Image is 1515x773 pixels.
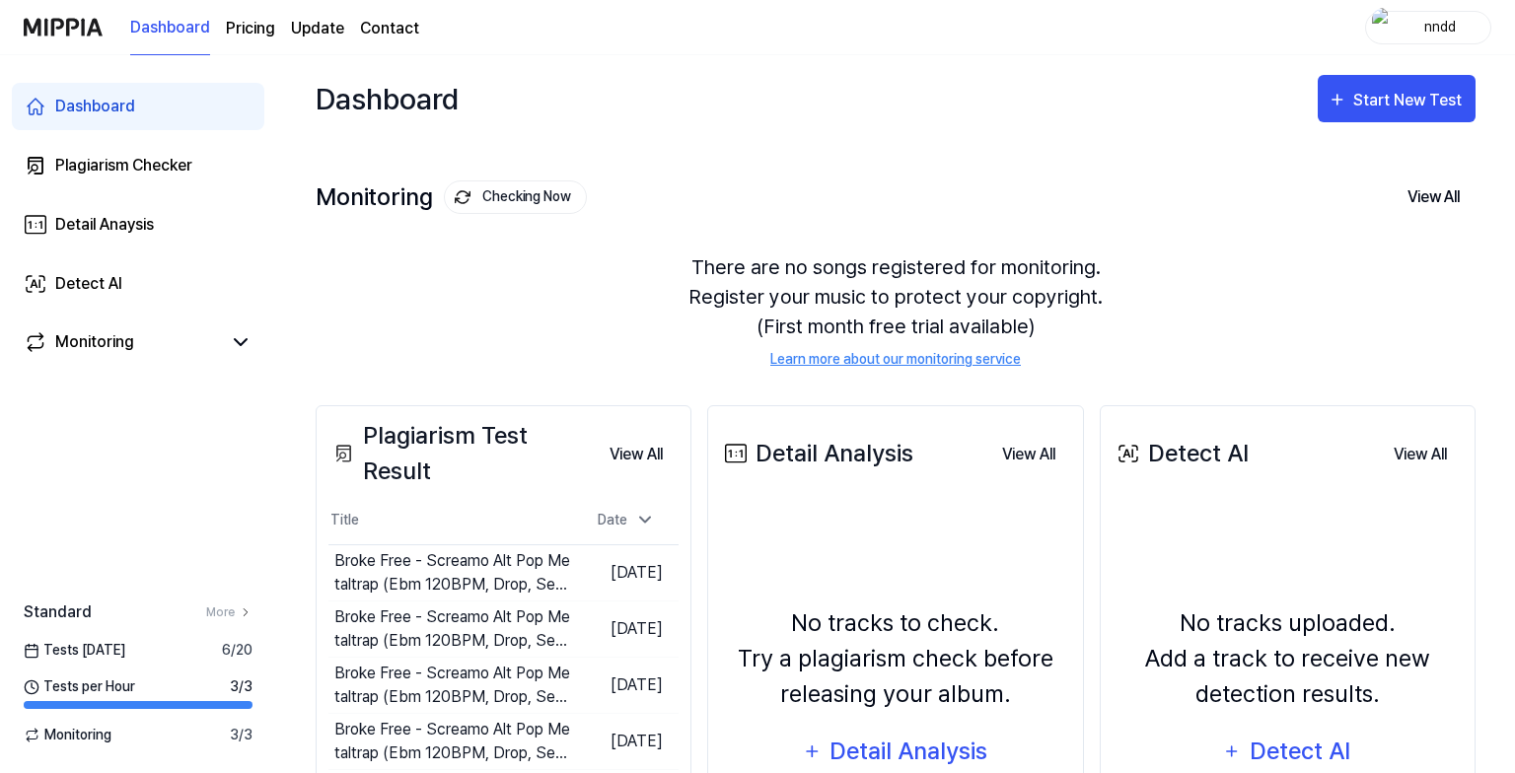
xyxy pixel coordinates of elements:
[222,640,252,661] span: 6 / 20
[334,718,574,765] div: Broke Free - Screamo Alt Pop Metaltrap (Ebm 120BPM, Drop, Seed 696996)
[720,436,913,471] div: Detail Analysis
[328,497,574,544] th: Title
[444,180,587,214] button: Checking Now
[55,95,135,118] div: Dashboard
[986,434,1071,474] a: View All
[770,349,1021,370] a: Learn more about our monitoring service
[226,17,275,40] button: Pricing
[590,504,663,536] div: Date
[455,189,470,205] img: monitoring Icon
[316,75,459,122] div: Dashboard
[12,83,264,130] a: Dashboard
[230,676,252,697] span: 3 / 3
[574,600,679,657] td: [DATE]
[316,229,1476,393] div: There are no songs registered for monitoring. Register your music to protect your copyright. (Fir...
[1378,435,1463,474] button: View All
[594,434,679,474] a: View All
[24,600,92,624] span: Standard
[24,676,135,697] span: Tests per Hour
[986,435,1071,474] button: View All
[316,180,587,214] div: Monitoring
[1353,88,1466,113] div: Start New Test
[1402,16,1479,37] div: nndd
[829,733,989,770] div: Detail Analysis
[55,330,134,354] div: Monitoring
[328,418,594,489] div: Plagiarism Test Result
[574,713,679,769] td: [DATE]
[1378,434,1463,474] a: View All
[55,272,122,296] div: Detect AI
[1113,605,1463,712] div: No tracks uploaded. Add a track to receive new detection results.
[574,544,679,600] td: [DATE]
[12,201,264,248] a: Detail Anaysis
[1372,8,1396,47] img: profile
[24,725,111,745] span: Monitoring
[360,17,419,40] a: Contact
[1318,75,1476,122] button: Start New Test
[24,640,125,661] span: Tests [DATE]
[230,725,252,745] span: 3 / 3
[1248,733,1353,770] div: Detect AI
[12,260,264,308] a: Detect AI
[720,605,1070,712] div: No tracks to check. Try a plagiarism check before releasing your album.
[1113,436,1249,471] div: Detect AI
[574,657,679,713] td: [DATE]
[24,330,221,354] a: Monitoring
[1392,176,1476,218] button: View All
[594,435,679,474] button: View All
[334,549,574,597] div: Broke Free - Screamo Alt Pop Metaltrap (Ebm 120BPM, Drop, Seed 966969)
[1365,11,1491,44] button: profilenndd
[291,17,344,40] a: Update
[130,1,210,55] a: Dashboard
[334,662,574,709] div: Broke Free - Screamo Alt Pop Metaltrap (Ebm 120BPM, Drop, Seed 996996)
[334,605,574,653] div: Broke Free - Screamo Alt Pop Metaltrap (Ebm 120BPM, Drop, Seed 996996)
[12,142,264,189] a: Plagiarism Checker
[55,213,154,237] div: Detail Anaysis
[55,154,192,177] div: Plagiarism Checker
[206,603,252,621] a: More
